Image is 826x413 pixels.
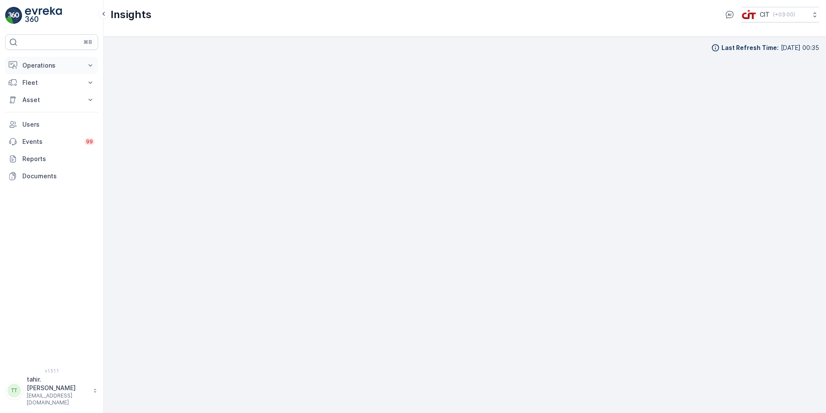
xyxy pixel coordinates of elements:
[22,137,79,146] p: Events
[5,150,98,168] a: Reports
[111,8,151,22] p: Insights
[86,138,93,145] p: 99
[5,57,98,74] button: Operations
[760,10,770,19] p: CIT
[5,168,98,185] a: Documents
[27,392,89,406] p: [EMAIL_ADDRESS][DOMAIN_NAME]
[22,155,95,163] p: Reports
[7,384,21,397] div: TT
[27,375,89,392] p: tahir.[PERSON_NAME]
[781,43,819,52] p: [DATE] 00:35
[5,133,98,150] a: Events99
[25,7,62,24] img: logo_light-DOdMpM7g.png
[5,74,98,91] button: Fleet
[83,39,92,46] p: ⌘B
[5,91,98,109] button: Asset
[22,172,95,180] p: Documents
[721,43,779,52] p: Last Refresh Time :
[742,7,819,22] button: CIT(+03:00)
[22,96,81,104] p: Asset
[22,61,81,70] p: Operations
[5,7,22,24] img: logo
[5,116,98,133] a: Users
[5,368,98,373] span: v 1.51.1
[742,10,756,19] img: cit-logo_pOk6rL0.png
[22,78,81,87] p: Fleet
[22,120,95,129] p: Users
[5,375,98,406] button: TTtahir.[PERSON_NAME][EMAIL_ADDRESS][DOMAIN_NAME]
[773,11,795,18] p: ( +03:00 )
